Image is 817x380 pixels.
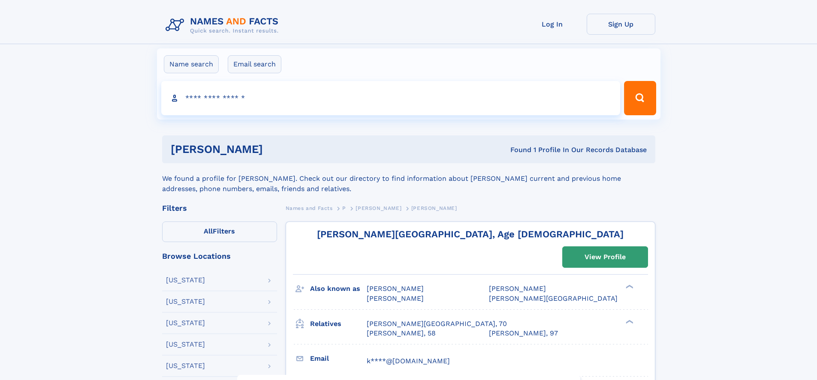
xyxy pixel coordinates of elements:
div: We found a profile for [PERSON_NAME]. Check out our directory to find information about [PERSON_N... [162,163,655,194]
div: [US_STATE] [166,277,205,284]
a: View Profile [563,247,648,267]
h1: [PERSON_NAME] [171,144,387,155]
div: Filters [162,204,277,212]
a: Sign Up [587,14,655,35]
div: ❯ [624,319,634,324]
h3: Also known as [310,281,367,296]
span: [PERSON_NAME][GEOGRAPHIC_DATA] [489,294,618,302]
a: [PERSON_NAME], 97 [489,329,558,338]
span: [PERSON_NAME] [411,205,457,211]
input: search input [161,81,621,115]
h3: Relatives [310,317,367,331]
div: ❯ [624,284,634,290]
a: Names and Facts [286,203,333,213]
h3: Email [310,351,367,366]
a: [PERSON_NAME][GEOGRAPHIC_DATA], 70 [367,319,507,329]
button: Search Button [624,81,656,115]
a: [PERSON_NAME], 58 [367,329,436,338]
a: [PERSON_NAME][GEOGRAPHIC_DATA], Age [DEMOGRAPHIC_DATA] [317,229,624,239]
div: [US_STATE] [166,298,205,305]
span: [PERSON_NAME] [367,294,424,302]
span: [PERSON_NAME] [489,284,546,293]
label: Email search [228,55,281,73]
a: Log In [518,14,587,35]
div: Found 1 Profile In Our Records Database [386,145,647,155]
div: Browse Locations [162,252,277,260]
span: [PERSON_NAME] [367,284,424,293]
a: P [342,203,346,213]
span: All [204,227,213,235]
label: Filters [162,221,277,242]
span: P [342,205,346,211]
div: View Profile [585,247,626,267]
div: [US_STATE] [166,362,205,369]
label: Name search [164,55,219,73]
img: Logo Names and Facts [162,14,286,37]
span: [PERSON_NAME] [356,205,401,211]
div: [US_STATE] [166,320,205,326]
div: [US_STATE] [166,341,205,348]
a: [PERSON_NAME] [356,203,401,213]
